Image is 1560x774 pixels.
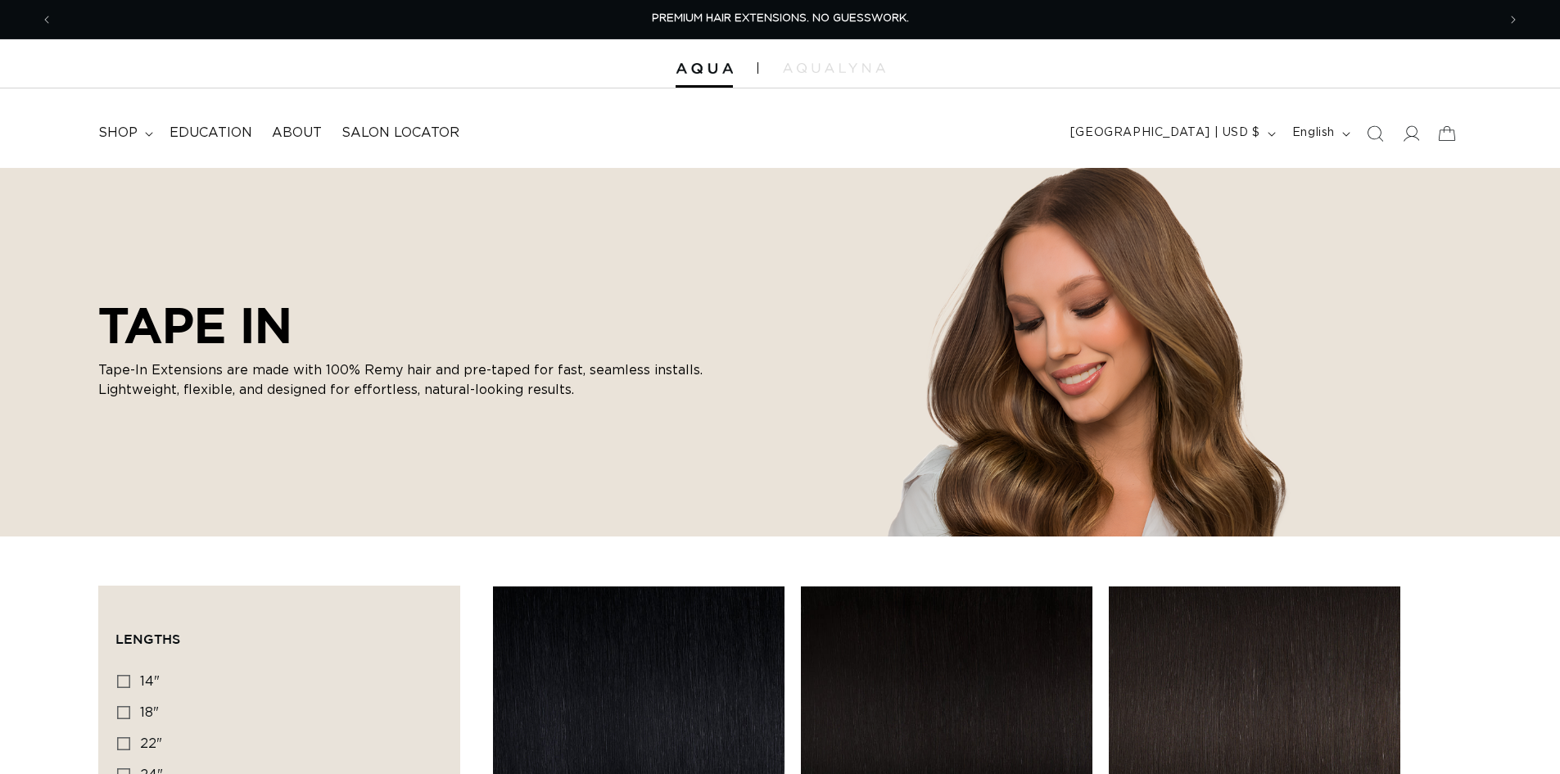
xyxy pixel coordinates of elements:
button: [GEOGRAPHIC_DATA] | USD $ [1060,118,1282,149]
a: Salon Locator [332,115,469,152]
span: 18" [140,706,159,719]
button: Previous announcement [29,4,65,35]
span: Salon Locator [341,124,459,142]
h2: TAPE IN [98,296,721,354]
img: Aqua Hair Extensions [676,63,733,75]
button: Next announcement [1495,4,1531,35]
span: PREMIUM HAIR EXTENSIONS. NO GUESSWORK. [652,13,909,24]
span: 22" [140,737,162,750]
button: English [1282,118,1357,149]
summary: Search [1357,115,1393,152]
summary: shop [88,115,160,152]
span: English [1292,124,1335,142]
span: shop [98,124,138,142]
span: Lengths [115,631,180,646]
img: aqualyna.com [783,63,885,73]
span: Education [170,124,252,142]
p: Tape-In Extensions are made with 100% Remy hair and pre-taped for fast, seamless installs. Lightw... [98,360,721,400]
span: [GEOGRAPHIC_DATA] | USD $ [1070,124,1260,142]
summary: Lengths (0 selected) [115,603,443,662]
span: About [272,124,322,142]
span: 14" [140,675,160,688]
a: Education [160,115,262,152]
a: About [262,115,332,152]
